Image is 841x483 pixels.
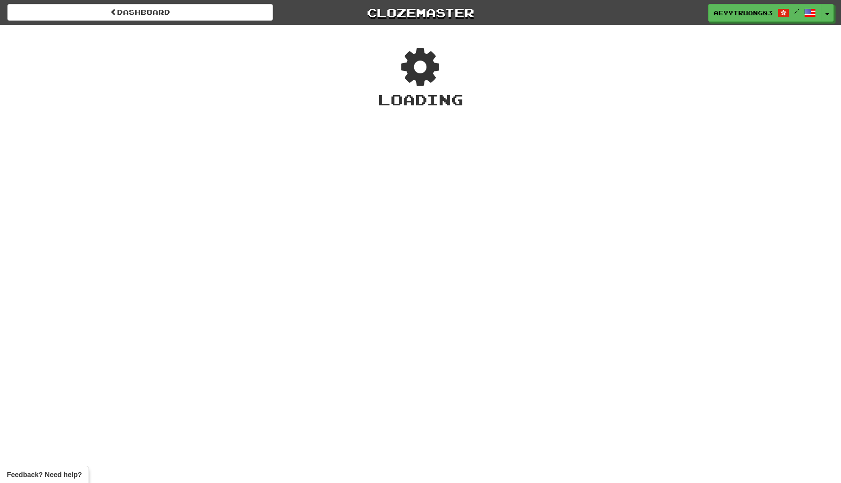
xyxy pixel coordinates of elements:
[7,4,273,21] a: Dashboard
[7,470,82,480] span: Open feedback widget
[794,8,799,15] span: /
[288,4,553,21] a: Clozemaster
[708,4,821,22] a: AEYYTRUONG83 /
[714,8,773,17] span: AEYYTRUONG83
